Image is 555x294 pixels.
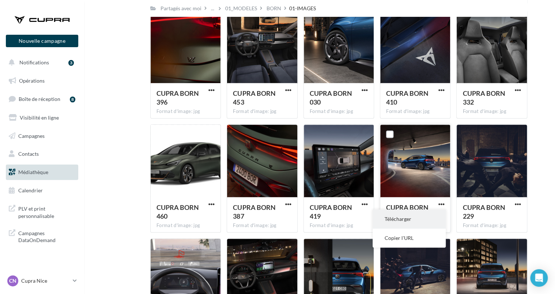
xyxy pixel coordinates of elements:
[530,269,548,287] div: Open Intercom Messenger
[386,108,444,115] div: Format d'image: jpg
[4,128,80,144] a: Campagnes
[18,204,75,219] span: PLV et print personnalisable
[289,5,316,12] div: 01-IMAGES
[156,108,215,115] div: Format d'image: jpg
[18,228,75,244] span: Campagnes DataOnDemand
[19,78,45,84] span: Opérations
[233,89,275,106] span: CUPRA BORN 453
[156,89,199,106] span: CUPRA BORN 396
[21,277,70,284] p: Cupra Nice
[4,55,77,70] button: Notifications 3
[310,203,352,220] span: CUPRA BORN 419
[233,108,291,115] div: Format d'image: jpg
[9,277,16,284] span: CN
[373,229,446,248] button: Copier l'URL
[4,146,80,162] a: Contacts
[4,165,80,180] a: Médiathèque
[310,89,352,106] span: CUPRA BORN 030
[68,60,74,66] div: 3
[462,222,521,229] div: Format d'image: jpg
[6,35,78,47] button: Nouvelle campagne
[18,151,39,157] span: Contacts
[4,183,80,198] a: Calendrier
[4,201,80,222] a: PLV et print personnalisable
[267,5,281,12] div: BORN
[20,114,59,121] span: Visibilité en ligne
[462,203,505,220] span: CUPRA BORN 229
[310,108,368,115] div: Format d'image: jpg
[156,203,199,220] span: CUPRA BORN 460
[18,169,48,175] span: Médiathèque
[19,96,60,102] span: Boîte de réception
[4,225,80,247] a: Campagnes DataOnDemand
[4,91,80,107] a: Boîte de réception8
[310,222,368,229] div: Format d'image: jpg
[386,203,428,220] span: CUPRA BORN 404
[462,89,505,106] span: CUPRA BORN 332
[4,110,80,125] a: Visibilité en ligne
[161,5,201,12] div: Partagés avec moi
[225,5,257,12] div: 01_MODELES
[18,132,45,139] span: Campagnes
[233,203,275,220] span: CUPRA BORN 387
[156,222,215,229] div: Format d'image: jpg
[233,222,291,229] div: Format d'image: jpg
[373,210,446,229] button: Télécharger
[462,108,521,115] div: Format d'image: jpg
[6,274,78,288] a: CN Cupra Nice
[4,73,80,88] a: Opérations
[19,59,49,65] span: Notifications
[209,3,216,14] div: ...
[70,97,75,102] div: 8
[386,89,428,106] span: CUPRA BORN 410
[18,187,43,193] span: Calendrier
